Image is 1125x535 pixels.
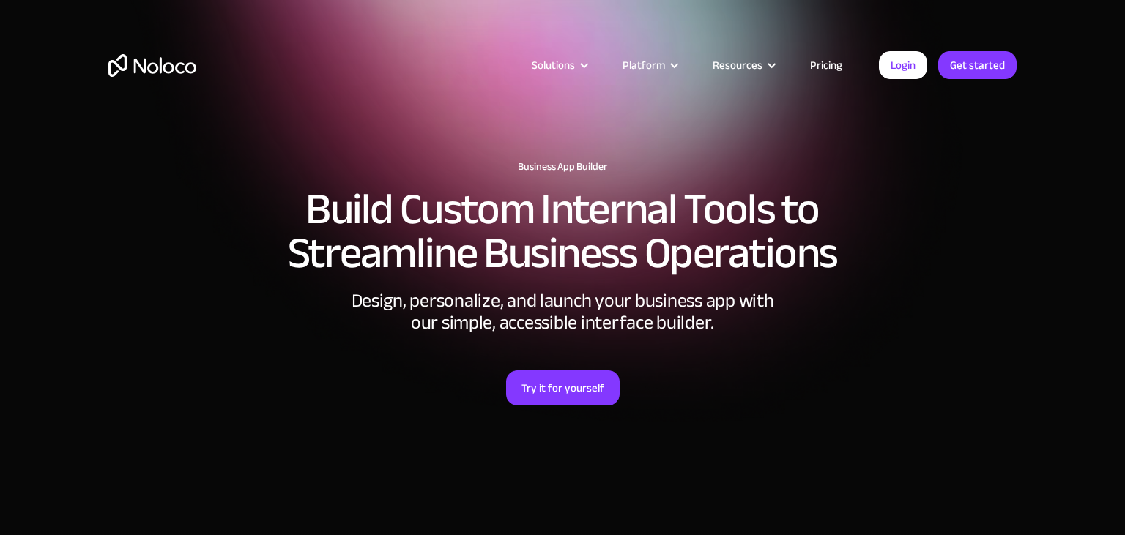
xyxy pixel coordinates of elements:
div: Resources [713,56,762,75]
h1: Business App Builder [108,161,1017,173]
div: Resources [694,56,792,75]
div: Solutions [513,56,604,75]
div: Platform [623,56,665,75]
div: Platform [604,56,694,75]
a: Try it for yourself [506,370,620,405]
a: Get started [938,51,1017,79]
div: Design, personalize, and launch your business app with our simple, accessible interface builder. [343,290,782,334]
a: Pricing [792,56,861,75]
a: home [108,54,196,77]
a: Login [879,51,927,79]
h2: Build Custom Internal Tools to Streamline Business Operations [108,187,1017,275]
div: Solutions [532,56,575,75]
